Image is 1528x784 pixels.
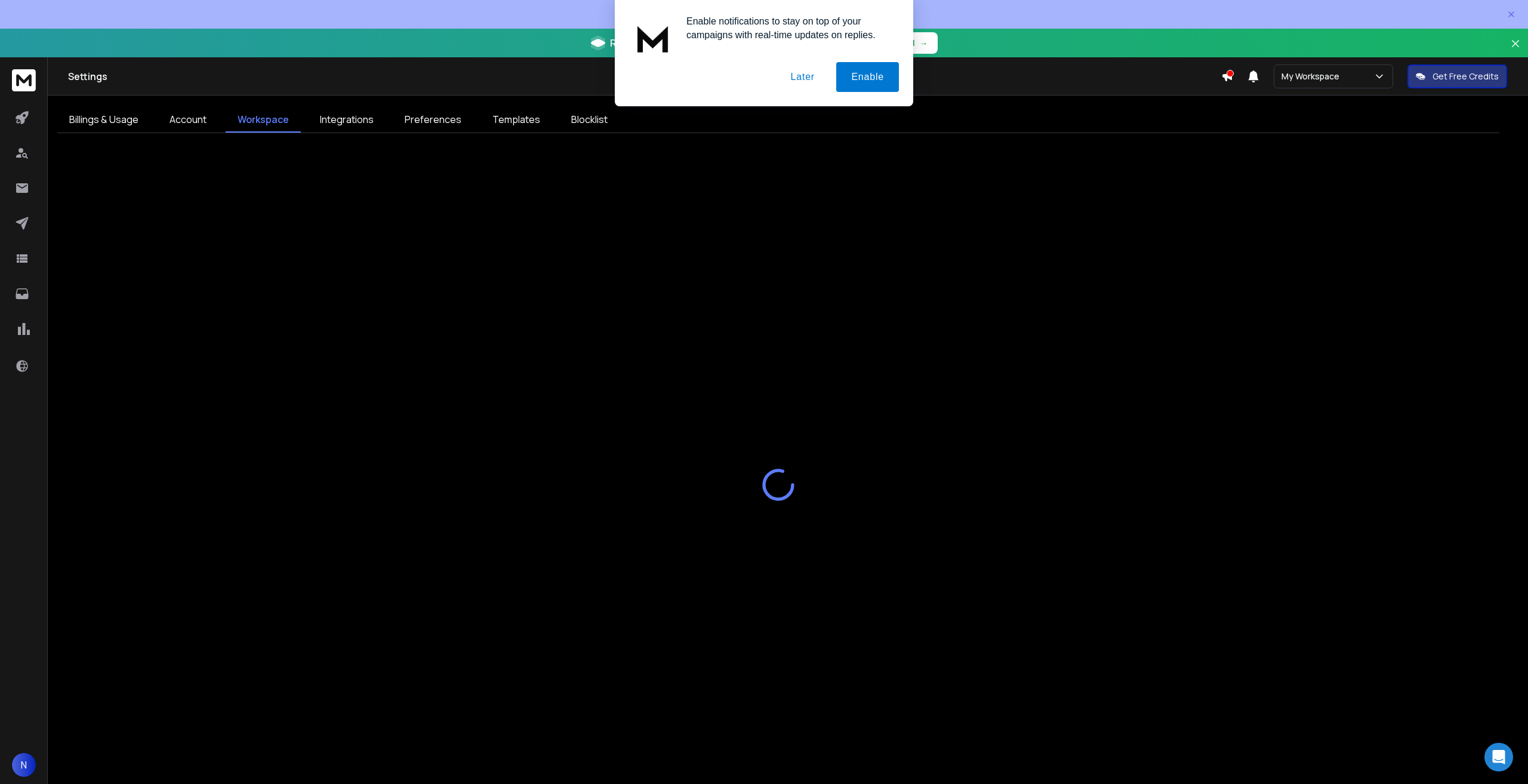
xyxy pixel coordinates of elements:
a: Preferences [393,107,473,133]
button: Enable [836,62,899,92]
a: Billings & Usage [57,107,150,133]
a: Integrations [308,107,386,133]
div: Open Intercom Messenger [1484,743,1513,771]
div: Enable notifications to stay on top of your campaigns with real-time updates on replies. [677,14,899,42]
a: Workspace [226,107,301,133]
a: Account [158,107,218,133]
button: Later [775,62,829,92]
button: N [12,753,36,777]
a: Templates [480,107,552,133]
img: notification icon [629,14,677,62]
a: Blocklist [559,107,620,133]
